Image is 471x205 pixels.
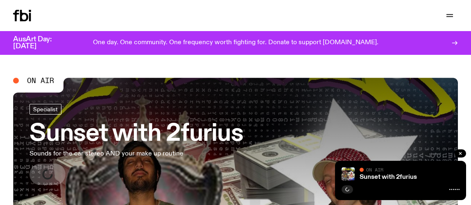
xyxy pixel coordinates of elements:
p: Sounds for the car stereo AND your make up routine [29,149,239,159]
span: Specialist [33,106,58,112]
a: Sunset with 2furius [360,174,417,180]
h3: Sunset with 2furius [29,123,243,146]
span: On Air [366,167,383,172]
h3: AusArt Day: [DATE] [13,36,66,50]
img: In the style of cheesy 2000s hip hop mixtapes - Mateo on the left has his hands clapsed in prayer... [342,167,355,180]
a: Specialist [29,104,61,115]
span: On Air [27,77,54,84]
p: One day. One community. One frequency worth fighting for. Donate to support [DOMAIN_NAME]. [93,39,378,47]
a: Sunset with 2furiusSounds for the car stereo AND your make up routine [29,104,243,185]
